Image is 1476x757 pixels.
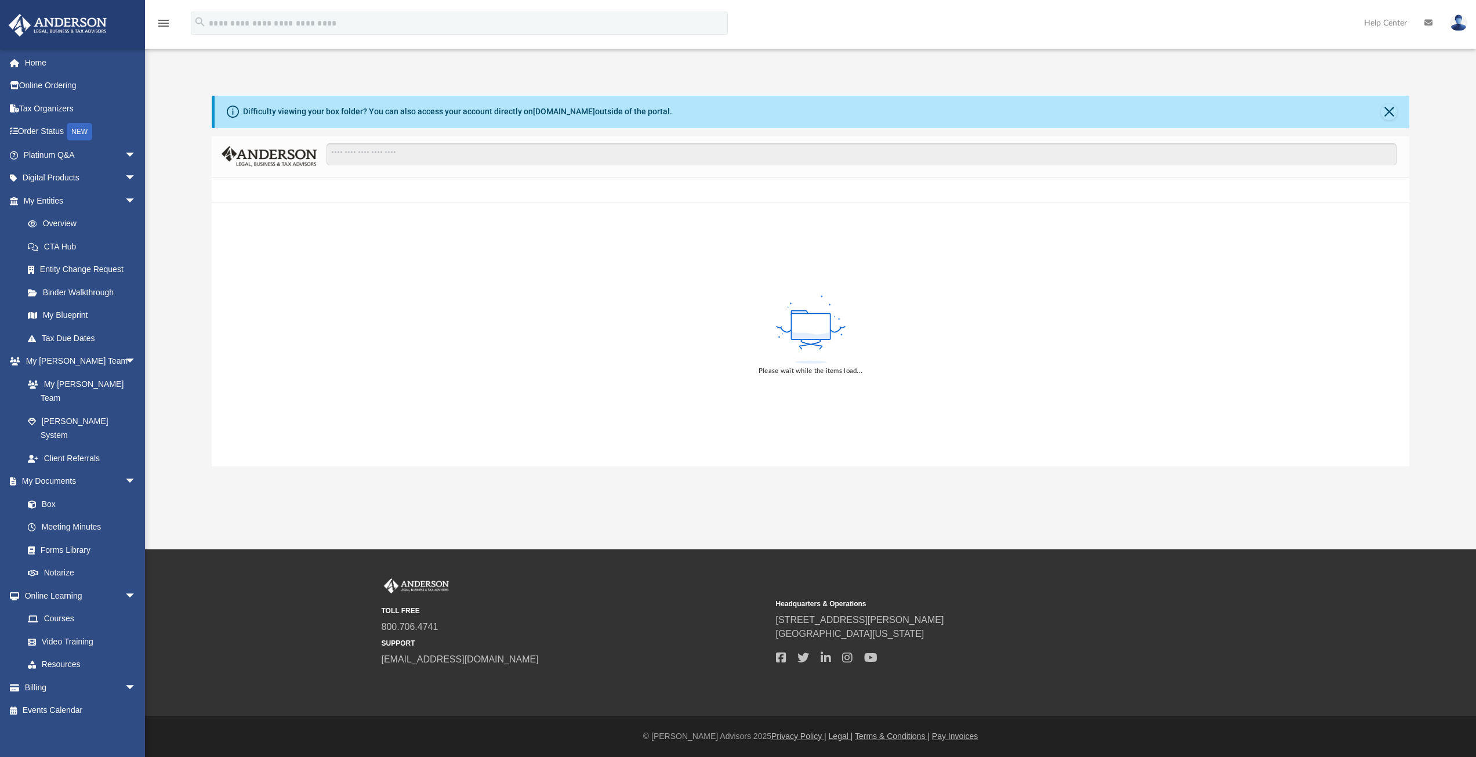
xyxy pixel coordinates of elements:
a: [STREET_ADDRESS][PERSON_NAME] [776,615,944,625]
a: [EMAIL_ADDRESS][DOMAIN_NAME] [382,654,539,664]
a: Online Learningarrow_drop_down [8,584,148,607]
a: Events Calendar [8,699,154,722]
img: Anderson Advisors Platinum Portal [382,578,451,593]
a: Notarize [16,562,148,585]
span: arrow_drop_down [125,470,148,494]
a: Tax Due Dates [16,327,154,350]
a: Meeting Minutes [16,516,148,539]
span: arrow_drop_down [125,584,148,608]
a: Resources [16,653,148,676]
span: arrow_drop_down [125,166,148,190]
a: Courses [16,607,148,631]
a: My Blueprint [16,304,148,327]
a: Pay Invoices [932,731,978,741]
small: Headquarters & Operations [776,599,1162,609]
span: arrow_drop_down [125,143,148,167]
a: menu [157,22,171,30]
img: User Pic [1450,15,1467,31]
a: Overview [16,212,154,236]
small: TOLL FREE [382,606,768,616]
a: [PERSON_NAME] System [16,410,148,447]
i: menu [157,16,171,30]
a: My Documentsarrow_drop_down [8,470,148,493]
a: [DOMAIN_NAME] [533,107,595,116]
a: Order StatusNEW [8,120,154,144]
a: Digital Productsarrow_drop_down [8,166,154,190]
input: Search files and folders [327,143,1397,165]
a: Video Training [16,630,142,653]
a: Online Ordering [8,74,154,97]
a: Binder Walkthrough [16,281,154,304]
span: arrow_drop_down [125,350,148,374]
div: © [PERSON_NAME] Advisors 2025 [145,730,1476,742]
a: Privacy Policy | [771,731,826,741]
a: Legal | [829,731,853,741]
a: [GEOGRAPHIC_DATA][US_STATE] [776,629,924,639]
i: search [194,16,206,28]
span: arrow_drop_down [125,189,148,213]
img: Anderson Advisors Platinum Portal [5,14,110,37]
a: Client Referrals [16,447,148,470]
button: Close [1381,104,1397,120]
a: Billingarrow_drop_down [8,676,154,699]
a: Terms & Conditions | [855,731,930,741]
a: My [PERSON_NAME] Teamarrow_drop_down [8,350,148,373]
a: Home [8,51,154,74]
a: My Entitiesarrow_drop_down [8,189,154,212]
a: My [PERSON_NAME] Team [16,372,142,410]
a: Platinum Q&Aarrow_drop_down [8,143,154,166]
a: Box [16,492,142,516]
small: SUPPORT [382,638,768,649]
div: Please wait while the items load... [759,366,862,376]
div: Difficulty viewing your box folder? You can also access your account directly on outside of the p... [243,106,672,118]
a: 800.706.4741 [382,622,438,632]
div: NEW [67,123,92,140]
a: CTA Hub [16,235,154,258]
span: arrow_drop_down [125,676,148,700]
a: Tax Organizers [8,97,154,120]
a: Entity Change Request [16,258,154,281]
a: Forms Library [16,538,142,562]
